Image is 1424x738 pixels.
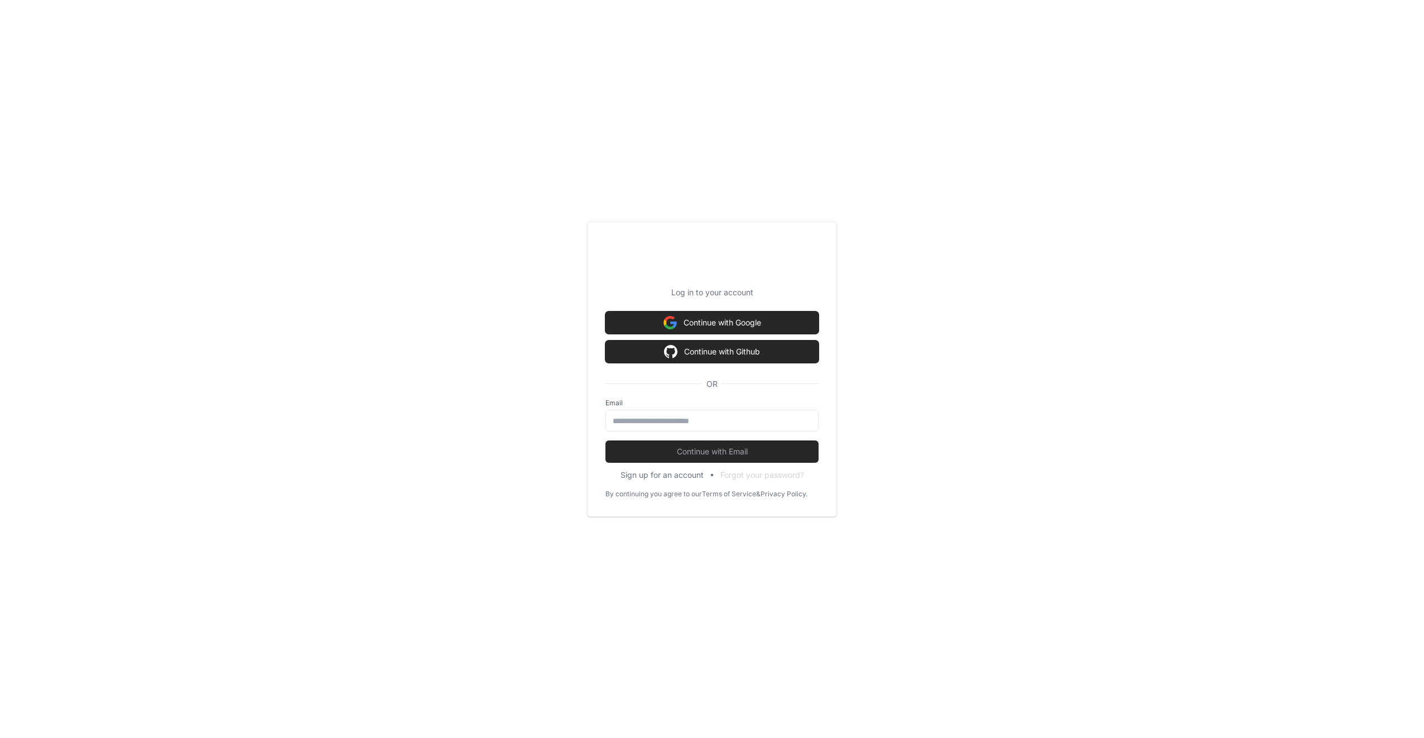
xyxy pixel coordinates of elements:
[620,469,704,481] button: Sign up for an account
[663,312,677,334] img: Sign in with google
[720,469,804,481] button: Forgot your password?
[702,378,722,390] span: OR
[605,446,819,457] span: Continue with Email
[605,341,819,363] button: Continue with Github
[605,287,819,298] p: Log in to your account
[702,490,756,499] a: Terms of Service
[761,490,807,499] a: Privacy Policy.
[664,341,677,363] img: Sign in with google
[756,490,761,499] div: &
[605,490,702,499] div: By continuing you agree to our
[605,312,819,334] button: Continue with Google
[605,399,819,408] label: Email
[605,440,819,463] button: Continue with Email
